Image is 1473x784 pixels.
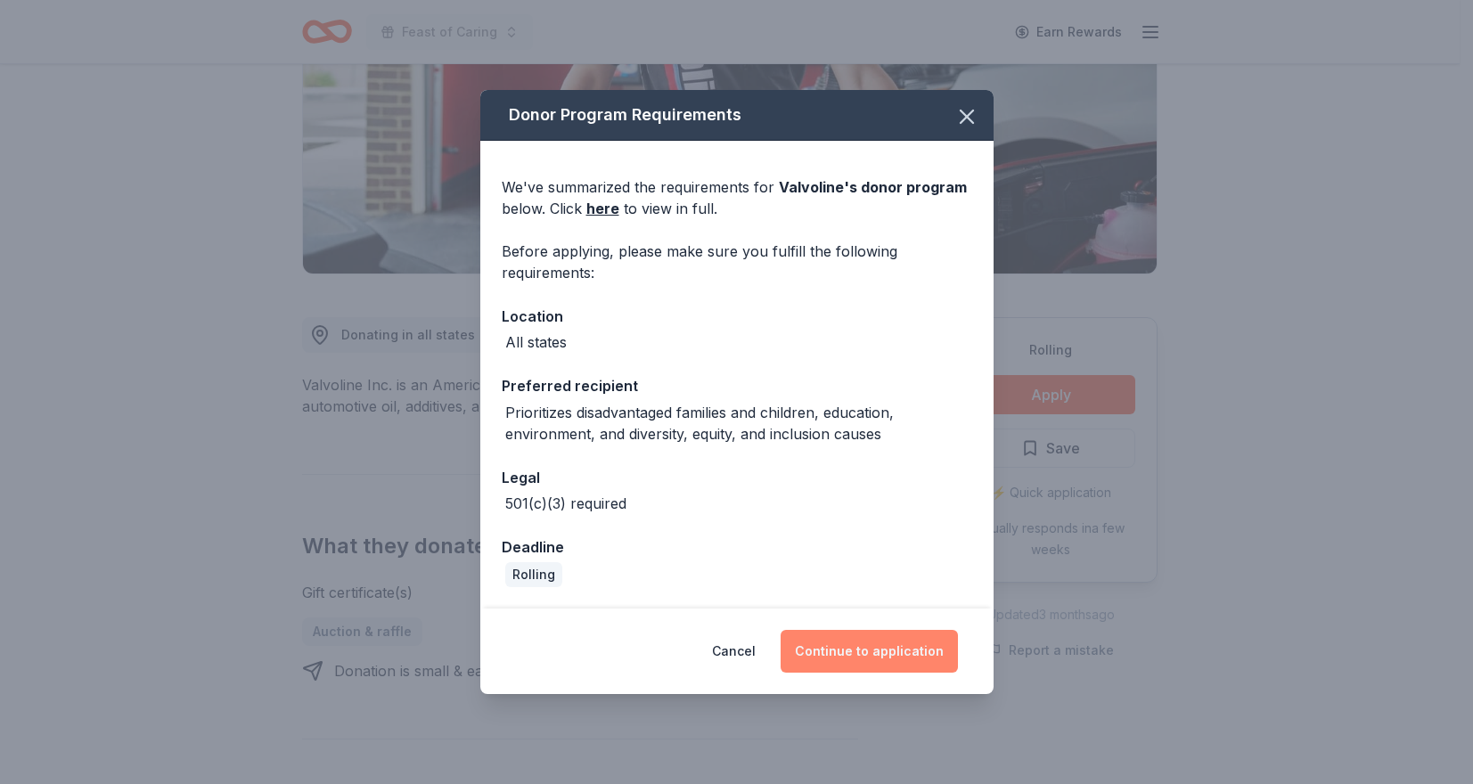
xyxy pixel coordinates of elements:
button: Continue to application [781,630,958,673]
div: Rolling [505,562,562,587]
div: Legal [502,466,972,489]
div: Donor Program Requirements [480,90,994,141]
div: We've summarized the requirements for below. Click to view in full. [502,176,972,219]
a: here [586,198,619,219]
div: Preferred recipient [502,374,972,397]
div: All states [505,331,567,353]
span: Valvoline 's donor program [779,178,967,196]
div: Location [502,305,972,328]
div: Prioritizes disadvantaged families and children, education, environment, and diversity, equity, a... [505,402,972,445]
div: Deadline [502,535,972,559]
button: Cancel [712,630,756,673]
div: Before applying, please make sure you fulfill the following requirements: [502,241,972,283]
div: 501(c)(3) required [505,493,626,514]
